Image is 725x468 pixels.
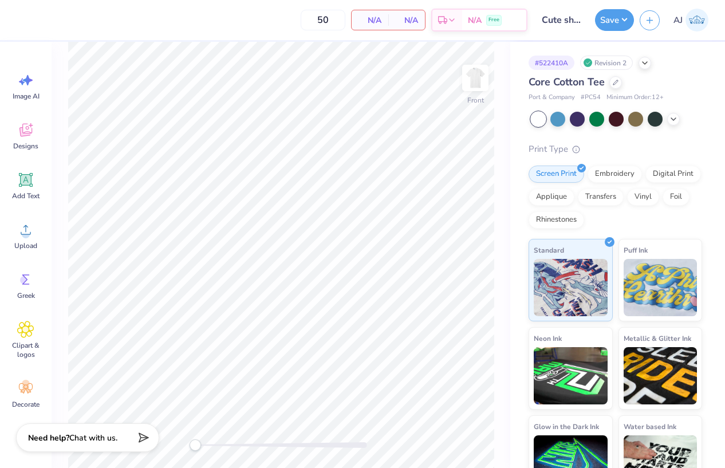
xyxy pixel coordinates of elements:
span: N/A [358,14,381,26]
span: Clipart & logos [7,341,45,359]
img: Front [464,66,487,89]
span: Decorate [12,400,40,409]
span: Neon Ink [534,332,562,344]
div: # 522410A [529,56,574,70]
a: AJ [668,9,714,32]
img: Metallic & Glitter Ink [624,347,698,404]
div: Embroidery [588,166,642,183]
div: Digital Print [645,166,701,183]
span: Metallic & Glitter Ink [624,332,691,344]
div: Print Type [529,143,702,156]
span: Greek [17,291,35,300]
div: Front [467,95,484,105]
span: Chat with us. [69,432,117,443]
span: Standard [534,244,564,256]
img: Puff Ink [624,259,698,316]
span: Puff Ink [624,244,648,256]
img: Standard [534,259,608,316]
input: – – [301,10,345,30]
span: N/A [395,14,418,26]
div: Screen Print [529,166,584,183]
span: Core Cotton Tee [529,75,605,89]
img: Armiel John Calzada [685,9,708,32]
span: # PC54 [581,93,601,103]
img: Neon Ink [534,347,608,404]
span: Add Text [12,191,40,200]
span: Glow in the Dark Ink [534,420,599,432]
span: Image AI [13,92,40,101]
span: N/A [468,14,482,26]
div: Transfers [578,188,624,206]
span: Port & Company [529,93,575,103]
span: Free [488,16,499,24]
span: Upload [14,241,37,250]
strong: Need help? [28,432,69,443]
span: Water based Ink [624,420,676,432]
div: Foil [663,188,689,206]
button: Save [595,9,634,31]
div: Vinyl [627,188,659,206]
div: Accessibility label [190,439,201,451]
input: Untitled Design [533,9,589,32]
div: Rhinestones [529,211,584,229]
span: Minimum Order: 12 + [606,93,664,103]
span: AJ [673,14,683,27]
div: Applique [529,188,574,206]
div: Revision 2 [580,56,633,70]
span: Designs [13,141,38,151]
